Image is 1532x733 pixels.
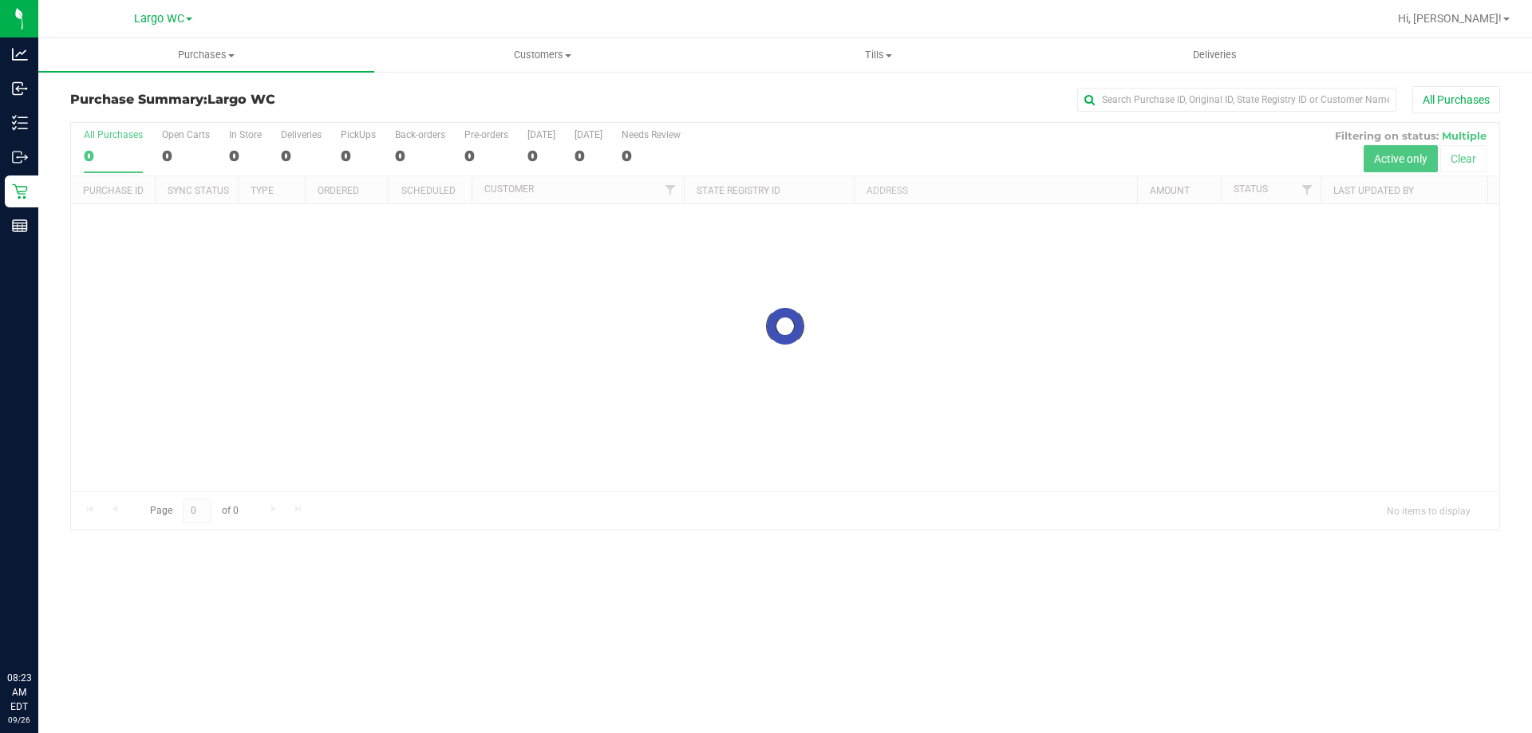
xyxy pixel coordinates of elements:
inline-svg: Inbound [12,81,28,97]
inline-svg: Retail [12,183,28,199]
span: Largo WC [207,92,275,107]
span: Purchases [38,48,374,62]
span: Customers [375,48,709,62]
span: Largo WC [134,12,184,26]
a: Customers [374,38,710,72]
p: 08:23 AM EDT [7,671,31,714]
span: Tills [711,48,1045,62]
button: All Purchases [1412,86,1500,113]
a: Purchases [38,38,374,72]
span: Deliveries [1171,48,1258,62]
inline-svg: Analytics [12,46,28,62]
a: Deliveries [1047,38,1383,72]
span: Hi, [PERSON_NAME]! [1398,12,1502,25]
inline-svg: Inventory [12,115,28,131]
inline-svg: Reports [12,218,28,234]
a: Tills [710,38,1046,72]
input: Search Purchase ID, Original ID, State Registry ID or Customer Name... [1077,88,1396,112]
inline-svg: Outbound [12,149,28,165]
h3: Purchase Summary: [70,93,547,107]
p: 09/26 [7,714,31,726]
